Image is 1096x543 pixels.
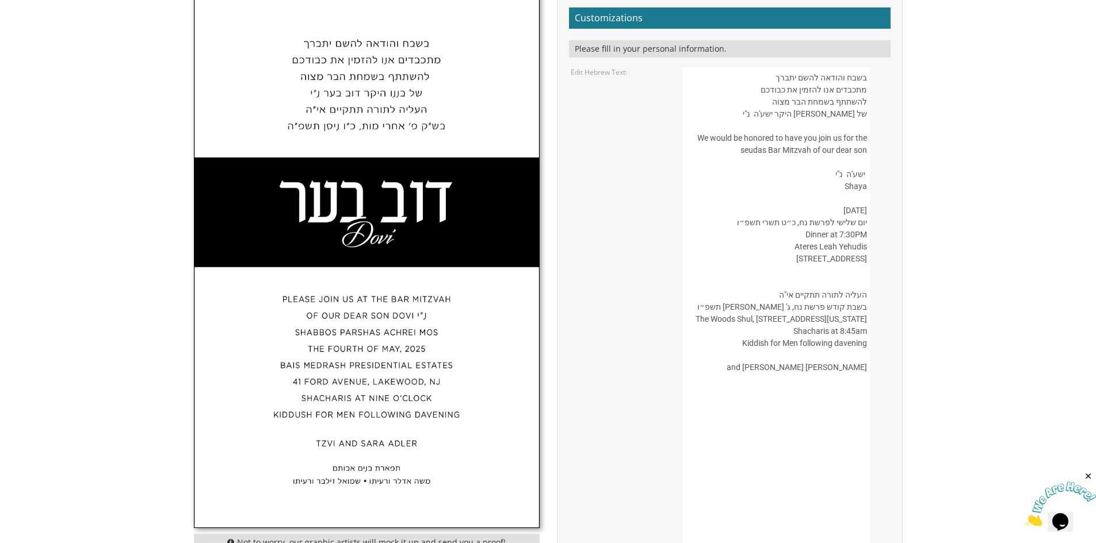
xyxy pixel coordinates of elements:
h2: Customizations [569,7,891,29]
iframe: chat widget [1025,471,1096,526]
div: Please fill in your personal information. [569,40,891,57]
label: Edit Hebrew Text: [571,67,627,77]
